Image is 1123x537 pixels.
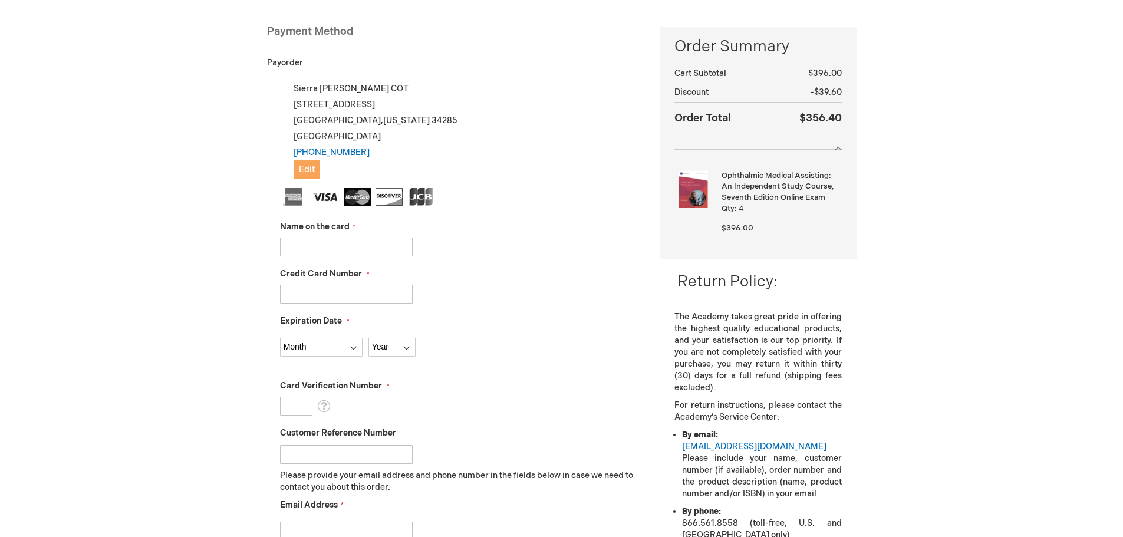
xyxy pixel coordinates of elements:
button: Edit [294,160,320,179]
span: Edit [299,164,315,174]
span: Email Address [280,500,338,510]
span: [US_STATE] [383,116,430,126]
img: American Express [280,188,307,206]
li: Please include your name, customer number (if available), order number and the product descriptio... [682,429,841,500]
input: Credit Card Number [280,285,413,304]
a: [EMAIL_ADDRESS][DOMAIN_NAME] [682,442,826,452]
span: Customer Reference Number [280,428,396,438]
div: Sierra [PERSON_NAME] COT [STREET_ADDRESS] [GEOGRAPHIC_DATA] , 34285 [GEOGRAPHIC_DATA] [280,81,643,179]
img: Discover [376,188,403,206]
strong: Ophthalmic Medical Assisting: An Independent Study Course, Seventh Edition Online Exam [722,170,838,203]
p: The Academy takes great pride in offering the highest quality educational products, and your sati... [674,311,841,394]
input: Card Verification Number [280,397,312,416]
span: Discount [674,87,709,97]
strong: By phone: [682,506,721,516]
img: MasterCard [344,188,371,206]
strong: Order Total [674,109,731,126]
span: $356.40 [799,112,842,124]
span: Order Summary [674,36,841,64]
div: Payment Method [267,24,643,45]
span: Return Policy: [677,273,778,291]
span: $396.00 [808,68,842,78]
span: 4 [739,204,743,213]
span: Credit Card Number [280,269,362,279]
p: Please provide your email address and phone number in the fields below in case we need to contact... [280,470,643,493]
strong: By email: [682,430,718,440]
span: Qty [722,204,735,213]
span: Card Verification Number [280,381,382,391]
p: For return instructions, please contact the Academy’s Service Center: [674,400,841,423]
span: Payorder [267,58,303,68]
img: Ophthalmic Medical Assisting: An Independent Study Course, Seventh Edition Online Exam [674,170,712,208]
span: Name on the card [280,222,350,232]
img: Visa [312,188,339,206]
th: Cart Subtotal [674,64,774,84]
a: [PHONE_NUMBER] [294,147,370,157]
span: -$39.60 [811,87,842,97]
span: Expiration Date [280,316,342,326]
span: $396.00 [722,223,753,233]
img: JCB [407,188,434,206]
